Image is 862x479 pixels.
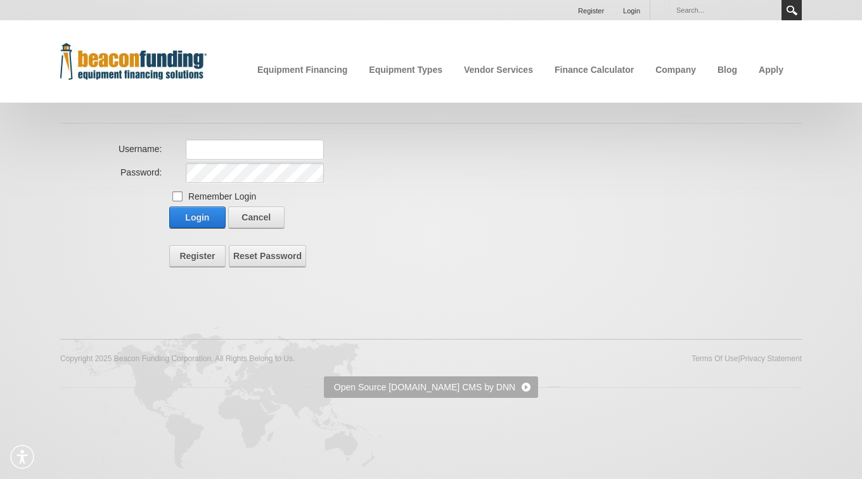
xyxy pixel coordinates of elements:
label: Password: [120,167,162,177]
label: Remember Login [188,190,256,203]
a: Equipment Financing [248,59,357,80]
label: Username: [119,144,162,154]
a: Register [169,245,226,267]
a: Company [646,59,705,80]
a: Finance Calculator [545,59,643,80]
a: Clear search text [764,4,775,15]
a: Apply [749,59,793,80]
img: Beacon Funding Corporation [60,43,207,80]
span: Copyright 2025 Beacon Funding Corporation. All Rights Belong to Us. [60,352,295,365]
a: Vendor Services [454,59,543,80]
img: checkbox [172,191,185,203]
a: Equipment Types [359,59,452,80]
a: Blog [708,59,747,80]
a: Cancel [228,207,285,228]
div: | [692,352,802,365]
a: Terms Of Use [692,354,738,363]
a: Reset Password [229,245,306,267]
a: Beacon Funding Corporation [60,53,207,67]
a: Open Source [DOMAIN_NAME] CMS by DNN [324,376,538,398]
a: Privacy Statement [740,354,802,363]
a: Login [169,207,226,228]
